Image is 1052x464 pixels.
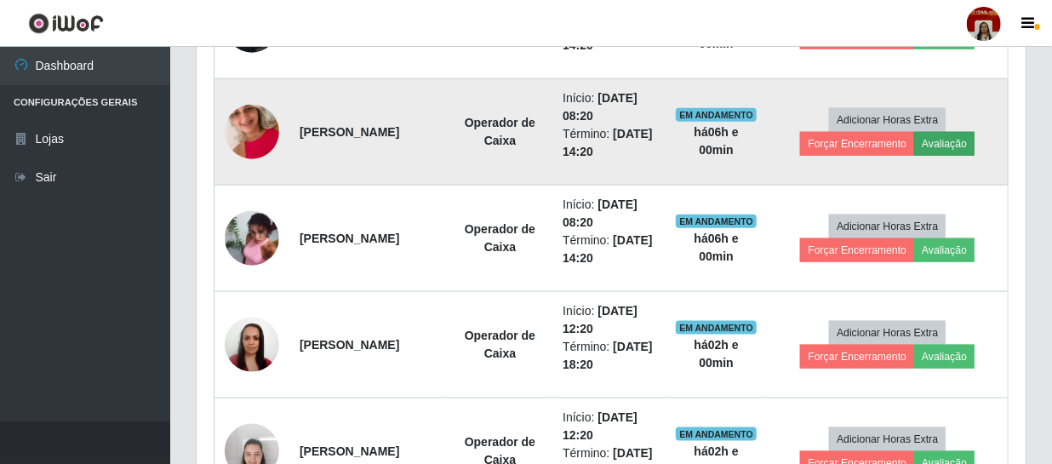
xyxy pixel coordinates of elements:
[914,132,975,156] button: Avaliação
[695,338,739,369] strong: há 02 h e 00 min
[563,198,637,229] time: [DATE] 08:20
[695,125,739,157] strong: há 06 h e 00 min
[465,222,535,254] strong: Operador de Caixa
[225,83,279,180] img: 1749491898504.jpeg
[829,321,946,345] button: Adicionar Horas Extra
[914,238,975,262] button: Avaliação
[225,308,279,381] img: 1626269852710.jpeg
[563,302,655,338] li: Início:
[800,345,914,369] button: Forçar Encerramento
[300,338,399,352] strong: [PERSON_NAME]
[300,232,399,245] strong: [PERSON_NAME]
[695,19,739,50] strong: há 06 h e 00 min
[563,232,655,267] li: Término:
[829,215,946,238] button: Adicionar Horas Extra
[676,321,757,335] span: EM ANDAMENTO
[676,427,757,441] span: EM ANDAMENTO
[300,444,399,458] strong: [PERSON_NAME]
[563,410,637,442] time: [DATE] 12:20
[465,329,535,360] strong: Operador de Caixa
[676,215,757,228] span: EM ANDAMENTO
[563,338,655,374] li: Término:
[28,13,104,34] img: CoreUI Logo
[829,108,946,132] button: Adicionar Horas Extra
[300,125,399,139] strong: [PERSON_NAME]
[695,232,739,263] strong: há 06 h e 00 min
[563,91,637,123] time: [DATE] 08:20
[563,196,655,232] li: Início:
[563,409,655,444] li: Início:
[800,238,914,262] button: Forçar Encerramento
[563,304,637,335] time: [DATE] 12:20
[800,132,914,156] button: Forçar Encerramento
[225,202,279,275] img: 1750773531322.jpeg
[676,108,757,122] span: EM ANDAMENTO
[563,125,655,161] li: Término:
[829,427,946,451] button: Adicionar Horas Extra
[465,116,535,147] strong: Operador de Caixa
[563,89,655,125] li: Início:
[914,345,975,369] button: Avaliação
